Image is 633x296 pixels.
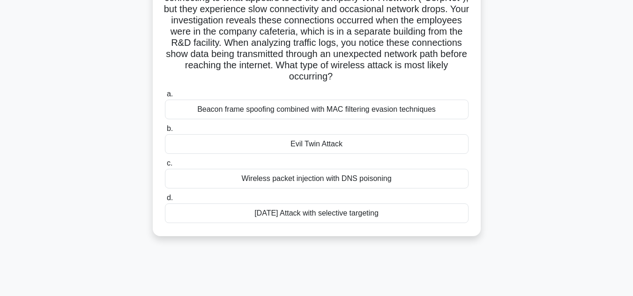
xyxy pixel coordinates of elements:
span: b. [167,124,173,132]
div: Evil Twin Attack [165,134,469,154]
div: Beacon frame spoofing combined with MAC filtering evasion techniques [165,100,469,119]
span: c. [167,159,172,167]
div: [DATE] Attack with selective targeting [165,203,469,223]
div: Wireless packet injection with DNS poisoning [165,169,469,188]
span: a. [167,90,173,98]
span: d. [167,194,173,202]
